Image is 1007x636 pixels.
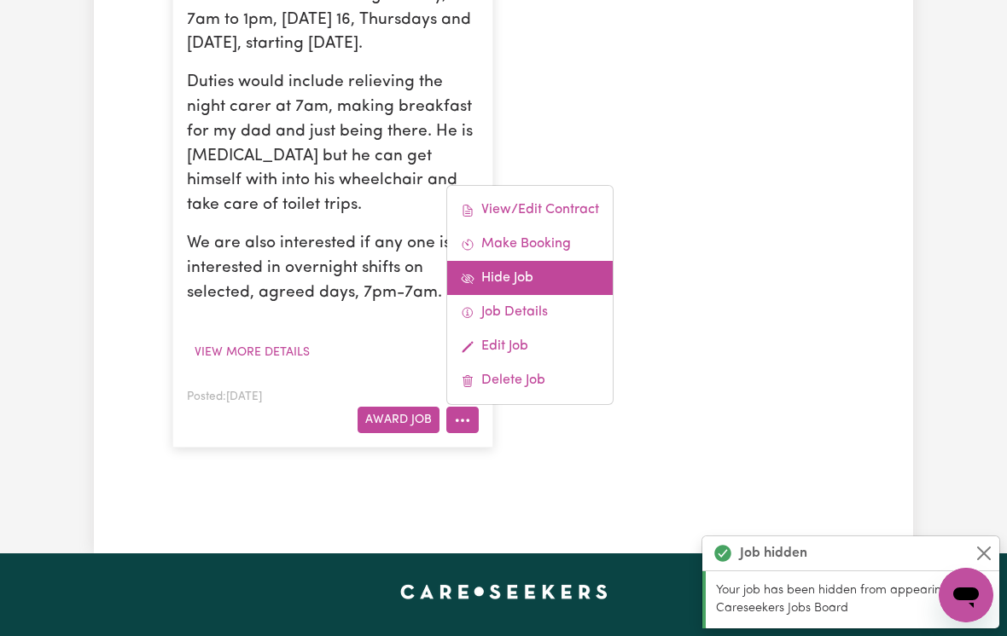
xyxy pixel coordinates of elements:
p: We are also interested if any one is interested in overnight shifts on selected, agreed days, 7pm... [187,232,479,305]
strong: Job hidden [740,543,807,564]
button: Award Job [358,407,439,433]
p: Duties would include relieving the night carer at 7am, making breakfast for my dad and just being... [187,71,479,218]
a: Edit Job [447,329,613,363]
a: Delete Job [447,363,613,397]
a: Hide Job [447,261,613,295]
a: Job Details [447,295,613,329]
button: More options [446,407,479,433]
a: Make Booking [447,227,613,261]
a: View/Edit Contract [447,193,613,227]
p: Your job has been hidden from appearing in the Careseekers Jobs Board [716,581,989,618]
button: Close [974,543,994,564]
a: Careseekers home page [400,584,608,598]
iframe: Button to launch messaging window [939,568,993,622]
button: View more details [187,339,317,366]
div: More options [446,185,614,405]
span: Posted: [DATE] [187,391,262,402]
